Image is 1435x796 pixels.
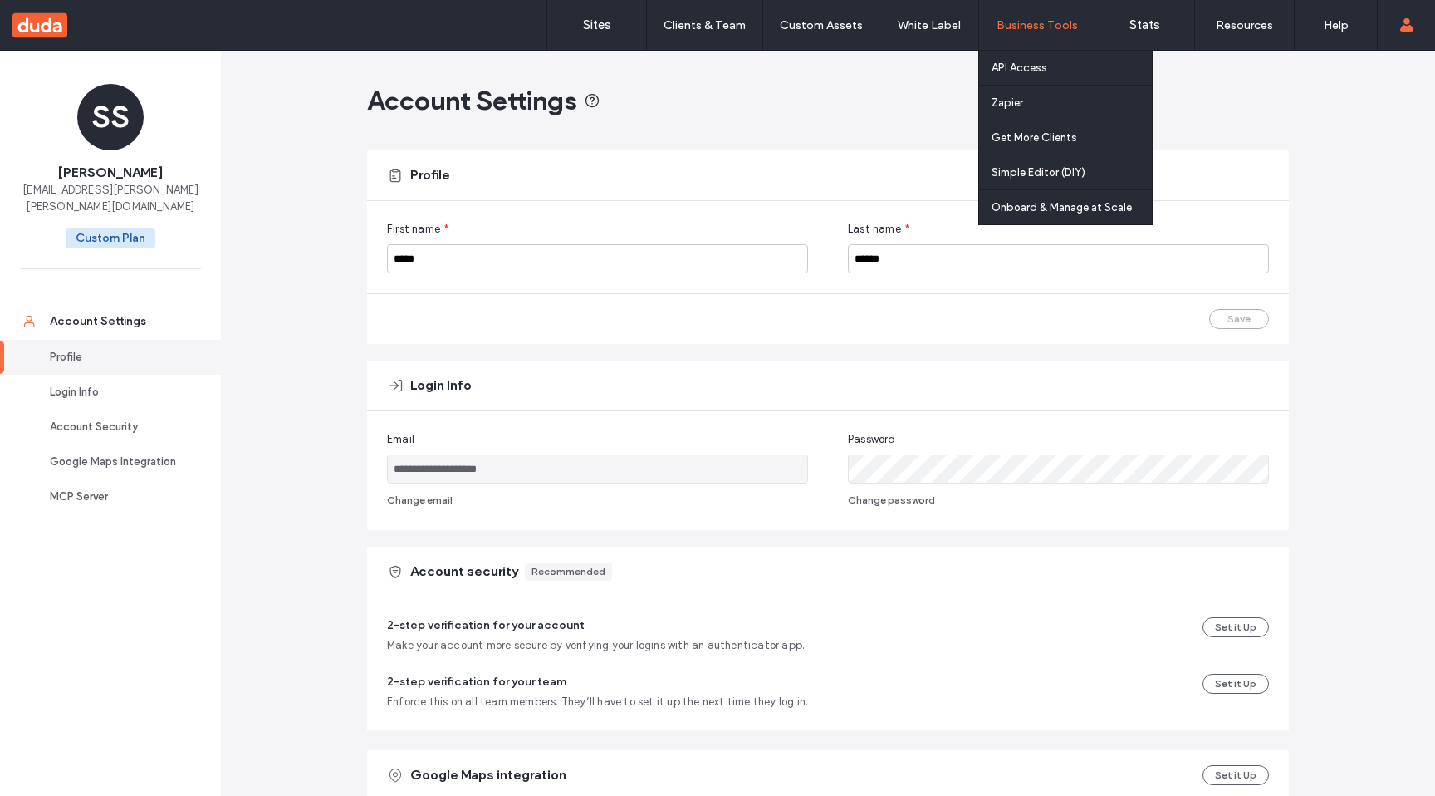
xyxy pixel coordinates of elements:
[992,96,1023,109] label: Zapier
[992,61,1047,74] label: API Access
[410,166,450,184] span: Profile
[848,221,901,238] span: Last name
[583,17,611,32] label: Sites
[387,221,440,238] span: First name
[387,244,808,273] input: First name
[992,86,1152,120] a: Zapier
[1202,674,1269,694] button: Set it Up
[58,164,163,182] span: [PERSON_NAME]
[50,489,186,505] div: MCP Server
[1129,17,1160,32] label: Stats
[992,190,1152,224] a: Onboard & Manage at Scale
[50,349,186,366] div: Profile
[992,120,1152,155] a: Get More Clients
[66,228,155,248] span: Custom Plan
[531,564,605,579] div: Recommended
[1324,18,1349,32] label: Help
[387,618,585,632] span: 2-step verification for your account
[664,18,746,32] label: Clients & Team
[410,563,518,581] span: Account security
[1202,765,1269,785] button: Set it Up
[848,431,896,448] span: Password
[387,694,808,710] span: Enforce this on all team members. They’ll have to set it up the next time they log in.
[848,490,935,510] button: Change password
[992,166,1085,179] label: Simple Editor (DIY)
[50,313,186,330] div: Account Settings
[50,454,186,470] div: Google Maps Integration
[1202,617,1269,637] button: Set it Up
[387,455,808,484] input: Email
[780,18,863,32] label: Custom Assets
[387,431,414,448] span: Email
[848,455,1269,484] input: Password
[50,384,186,400] div: Login Info
[387,675,566,689] span: 2-step verification for your team
[50,419,186,435] div: Account Security
[992,51,1152,85] a: API Access
[848,244,1269,273] input: Last name
[387,637,805,654] span: Make your account more secure by verifying your logins with an authenticator app.
[992,201,1132,214] label: Onboard & Manage at Scale
[367,84,577,117] span: Account Settings
[898,18,961,32] label: White Label
[410,766,566,784] span: Google Maps integration
[1216,18,1273,32] label: Resources
[997,18,1078,32] label: Business Tools
[77,84,144,150] div: SS
[992,131,1077,144] label: Get More Clients
[20,182,201,215] span: [EMAIL_ADDRESS][PERSON_NAME][PERSON_NAME][DOMAIN_NAME]
[410,376,472,395] span: Login Info
[992,155,1152,189] a: Simple Editor (DIY)
[387,490,453,510] button: Change email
